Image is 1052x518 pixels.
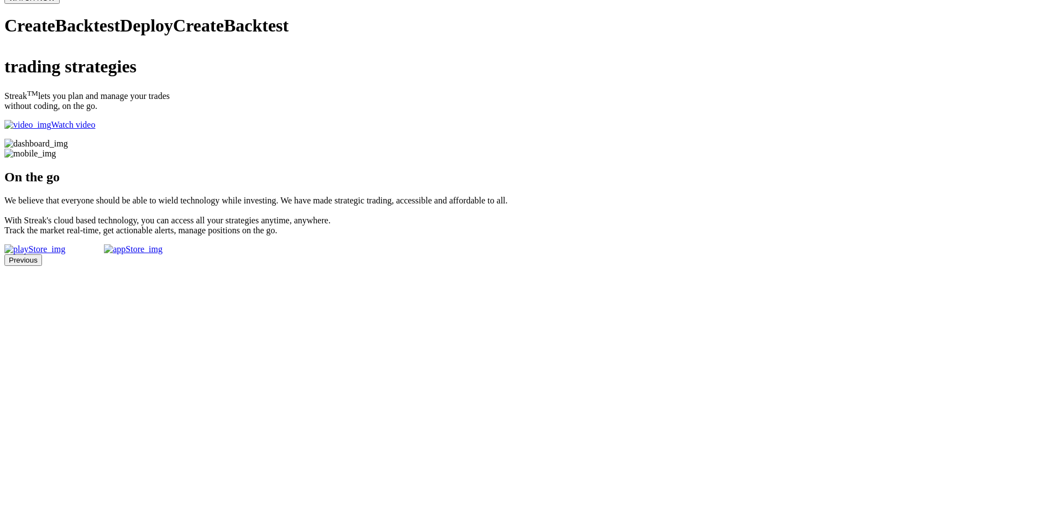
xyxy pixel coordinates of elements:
[4,56,137,76] span: trading strategies
[4,170,1048,185] h2: On the go
[4,120,1048,130] a: video_imgWatch video
[173,15,224,35] span: Create
[4,149,56,159] img: mobile_img
[4,120,1048,130] p: Watch video
[104,244,163,254] img: appStore_img
[55,15,120,35] span: Backtest
[4,196,1048,236] p: We believe that everyone should be able to wield technology while investing. We have made strateg...
[27,89,38,97] sup: TM
[224,15,289,35] span: Backtest
[4,120,51,130] img: video_img
[4,15,55,35] span: Create
[120,15,173,35] span: Deploy
[4,139,68,149] img: dashboard_img
[4,89,1048,111] p: Streak lets you plan and manage your trades without coding, on the go.
[4,244,65,254] img: playStore_img
[4,254,42,266] button: Previous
